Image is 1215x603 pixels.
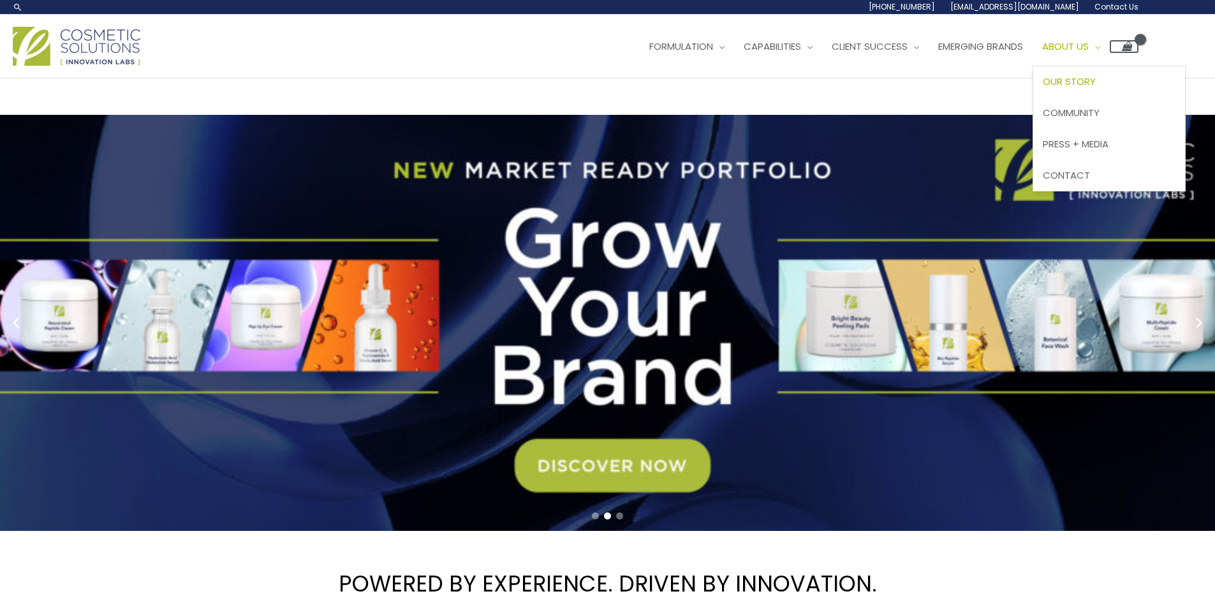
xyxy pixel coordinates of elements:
[13,2,23,12] a: Search icon link
[869,1,935,12] span: [PHONE_NUMBER]
[734,27,822,66] a: Capabilities
[604,512,611,519] span: Go to slide 2
[1033,98,1185,129] a: Community
[640,27,734,66] a: Formulation
[1043,75,1096,88] span: Our Story
[1033,160,1185,191] a: Contact
[1094,1,1138,12] span: Contact Us
[6,313,26,332] button: Previous slide
[929,27,1033,66] a: Emerging Brands
[592,512,599,519] span: Go to slide 1
[1043,137,1108,151] span: Press + Media
[1033,128,1185,160] a: Press + Media
[1033,66,1185,98] a: Our Story
[13,27,140,66] img: Cosmetic Solutions Logo
[832,40,908,53] span: Client Success
[1043,168,1090,182] span: Contact
[822,27,929,66] a: Client Success
[630,27,1138,66] nav: Site Navigation
[744,40,801,53] span: Capabilities
[1110,40,1138,53] a: View Shopping Cart, empty
[1033,27,1110,66] a: About Us
[1042,40,1089,53] span: About Us
[616,512,623,519] span: Go to slide 3
[938,40,1023,53] span: Emerging Brands
[1189,313,1209,332] button: Next slide
[950,1,1079,12] span: [EMAIL_ADDRESS][DOMAIN_NAME]
[1043,106,1100,119] span: Community
[649,40,713,53] span: Formulation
